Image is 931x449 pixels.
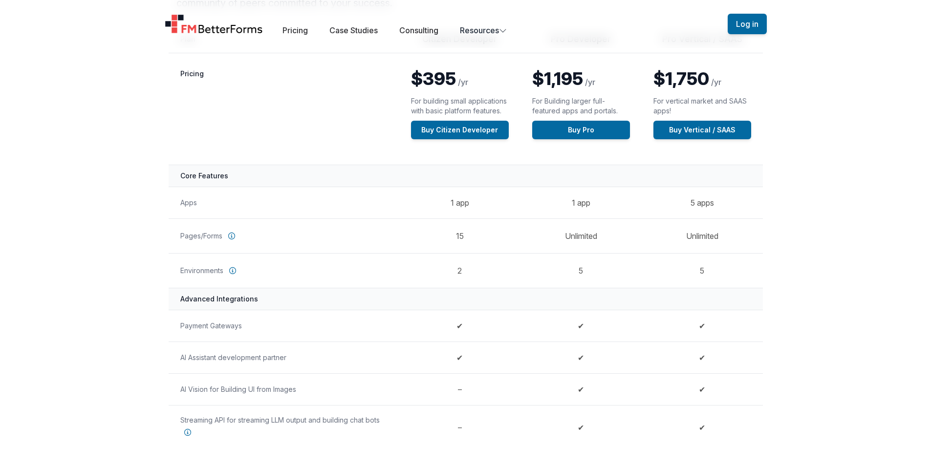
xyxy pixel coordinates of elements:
p: For building small applications with basic platform features. [411,96,509,116]
span: $1,750 [653,68,709,89]
td: ✔ [520,342,642,373]
span: $395 [411,68,456,89]
td: 2 [399,253,520,288]
a: Case Studies [329,25,378,35]
span: /yr [458,77,468,87]
span: /yr [711,77,721,87]
td: ✔ [399,310,520,342]
td: ✔ [520,373,642,405]
th: Advanced Integrations [169,288,763,310]
p: For Building larger full-featured apps and portals. [532,96,630,116]
td: 1 app [520,187,642,218]
th: Apps [169,187,399,218]
span: /yr [585,77,595,87]
span: $1,195 [532,68,583,89]
a: Consulting [399,25,438,35]
th: AI Vision for Building UI from Images [169,373,399,405]
th: Pages/Forms [169,218,399,253]
th: Pricing [169,53,399,165]
td: 5 [520,253,642,288]
a: Home [165,14,263,34]
a: Buy Citizen Developer [411,121,509,139]
a: Buy Pro [532,121,630,139]
th: Environments [169,253,399,288]
button: Log in [728,14,767,34]
td: ✔ [642,310,763,342]
td: ✔ [399,342,520,373]
nav: Global [153,12,779,36]
td: 1 app [399,187,520,218]
td: Unlimited [520,218,642,253]
th: Core Features [169,165,763,187]
th: Payment Gateways [169,310,399,342]
p: For vertical market and SAAS apps! [653,96,751,116]
td: ✔ [642,373,763,405]
th: AI Assistant development partner [169,342,399,373]
td: 5 apps [642,187,763,218]
td: 15 [399,218,520,253]
a: Pricing [282,25,308,35]
td: Unlimited [642,218,763,253]
td: ✔ [520,310,642,342]
a: Buy Vertical / SAAS [653,121,751,139]
td: ✔ [642,342,763,373]
td: 5 [642,253,763,288]
button: Resources [460,24,507,36]
td: – [399,373,520,405]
